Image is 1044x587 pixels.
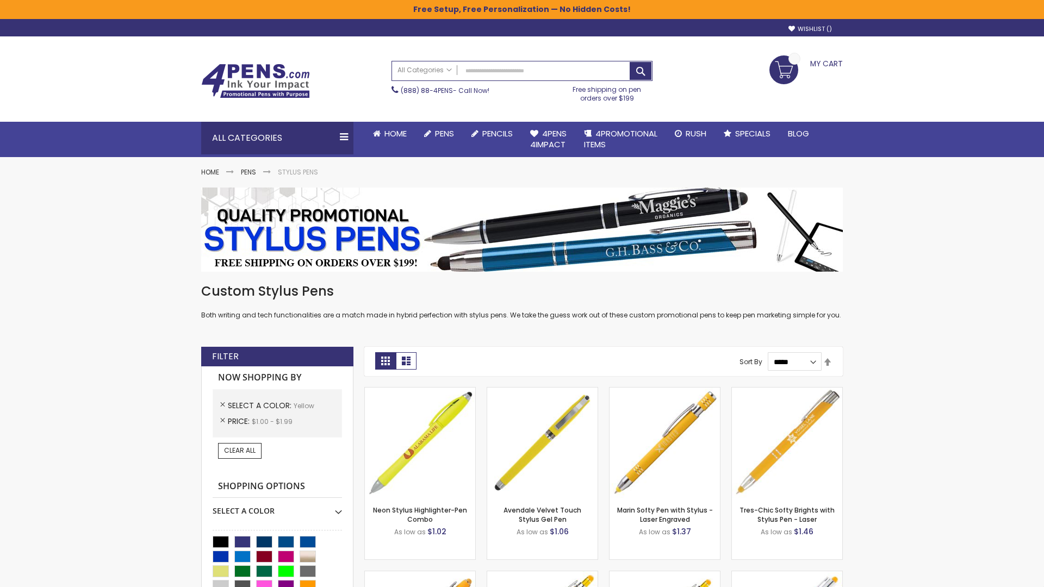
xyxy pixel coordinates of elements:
[639,527,670,536] span: As low as
[201,64,310,98] img: 4Pens Custom Pens and Promotional Products
[672,526,691,537] span: $1.37
[521,122,575,157] a: 4Pens4impact
[241,167,256,177] a: Pens
[715,122,779,146] a: Specials
[517,527,548,536] span: As low as
[201,122,353,154] div: All Categories
[562,81,653,103] div: Free shipping on pen orders over $199
[530,128,567,150] span: 4Pens 4impact
[401,86,453,95] a: (888) 88-4PENS
[213,475,342,498] strong: Shopping Options
[487,388,598,498] img: Avendale Velvet Touch Stylus Gel Pen-Yellow
[739,357,762,366] label: Sort By
[732,387,842,396] a: Tres-Chic Softy Brights with Stylus Pen - Laser-Yellow
[252,417,293,426] span: $1.00 - $1.99
[610,571,720,580] a: Phoenix Softy Brights Gel with Stylus Pen - Laser-Yellow
[550,526,569,537] span: $1.06
[584,128,657,150] span: 4PROMOTIONAL ITEMS
[666,122,715,146] a: Rush
[213,498,342,516] div: Select A Color
[735,128,770,139] span: Specials
[228,400,294,411] span: Select A Color
[435,128,454,139] span: Pens
[401,86,489,95] span: - Call Now!
[794,526,813,537] span: $1.46
[427,526,446,537] span: $1.02
[739,505,835,523] a: Tres-Chic Softy Brights with Stylus Pen - Laser
[201,283,843,300] h1: Custom Stylus Pens
[218,443,262,458] a: Clear All
[575,122,666,157] a: 4PROMOTIONALITEMS
[201,188,843,272] img: Stylus Pens
[375,352,396,370] strong: Grid
[213,366,342,389] strong: Now Shopping by
[294,401,314,410] span: Yellow
[212,351,239,363] strong: Filter
[365,571,475,580] a: Ellipse Softy Brights with Stylus Pen - Laser-Yellow
[482,128,513,139] span: Pencils
[201,167,219,177] a: Home
[228,416,252,427] span: Price
[610,388,720,498] img: Marin Softy Pen with Stylus - Laser Engraved-Yellow
[394,527,426,536] span: As low as
[397,66,452,74] span: All Categories
[504,505,581,523] a: Avendale Velvet Touch Stylus Gel Pen
[788,25,832,33] a: Wishlist
[373,505,467,523] a: Neon Stylus Highlighter-Pen Combo
[779,122,818,146] a: Blog
[732,571,842,580] a: Tres-Chic Softy with Stylus Top Pen - ColorJet-Yellow
[788,128,809,139] span: Blog
[224,446,256,455] span: Clear All
[686,128,706,139] span: Rush
[392,61,457,79] a: All Categories
[365,388,475,498] img: Neon Stylus Highlighter-Pen Combo-Yellow
[463,122,521,146] a: Pencils
[415,122,463,146] a: Pens
[201,283,843,320] div: Both writing and tech functionalities are a match made in hybrid perfection with stylus pens. We ...
[365,387,475,396] a: Neon Stylus Highlighter-Pen Combo-Yellow
[487,387,598,396] a: Avendale Velvet Touch Stylus Gel Pen-Yellow
[384,128,407,139] span: Home
[761,527,792,536] span: As low as
[732,388,842,498] img: Tres-Chic Softy Brights with Stylus Pen - Laser-Yellow
[364,122,415,146] a: Home
[278,167,318,177] strong: Stylus Pens
[610,387,720,396] a: Marin Softy Pen with Stylus - Laser Engraved-Yellow
[617,505,713,523] a: Marin Softy Pen with Stylus - Laser Engraved
[487,571,598,580] a: Phoenix Softy Brights with Stylus Pen - Laser-Yellow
